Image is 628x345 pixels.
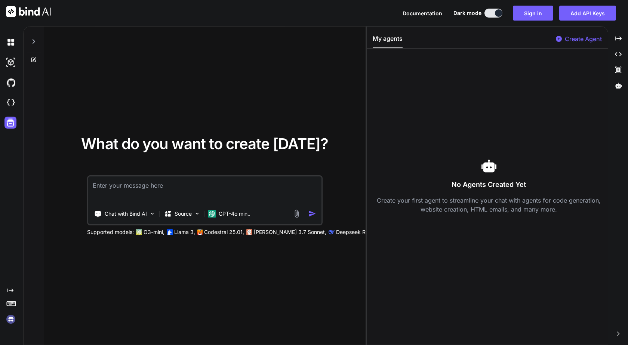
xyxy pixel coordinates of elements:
button: Sign in [513,6,553,21]
p: Deepseek R1 [336,228,368,236]
p: [PERSON_NAME] 3.7 Sonnet, [254,228,326,236]
img: cloudideIcon [4,96,17,109]
img: Llama2 [167,229,173,235]
img: claude [246,229,252,235]
p: O3-mini, [144,228,164,236]
img: darkAi-studio [4,56,17,69]
img: attachment [292,209,301,218]
img: githubDark [4,76,17,89]
img: signin [4,313,17,326]
img: claude [329,229,335,235]
img: Mistral-AI [197,230,203,235]
p: Chat with Bind AI [105,210,147,218]
span: What do you want to create [DATE]? [81,135,328,153]
p: Create your first agent to streamline your chat with agents for code generation, website creation... [373,196,605,214]
img: Bind AI [6,6,51,17]
button: Documentation [403,9,442,17]
p: Create Agent [565,34,602,43]
button: Add API Keys [559,6,616,21]
span: Dark mode [453,9,481,17]
h3: No Agents Created Yet [373,179,605,190]
p: Supported models: [87,228,134,236]
img: Pick Tools [149,210,156,217]
img: GPT-4o mini [208,210,216,218]
p: GPT-4o min.. [219,210,250,218]
p: Codestral 25.01, [204,228,244,236]
p: Llama 3, [174,228,195,236]
button: My agents [373,34,403,48]
span: Documentation [403,10,442,16]
img: Pick Models [194,210,200,217]
img: GPT-4 [136,229,142,235]
img: icon [308,210,316,218]
p: Source [175,210,192,218]
img: darkChat [4,36,17,49]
